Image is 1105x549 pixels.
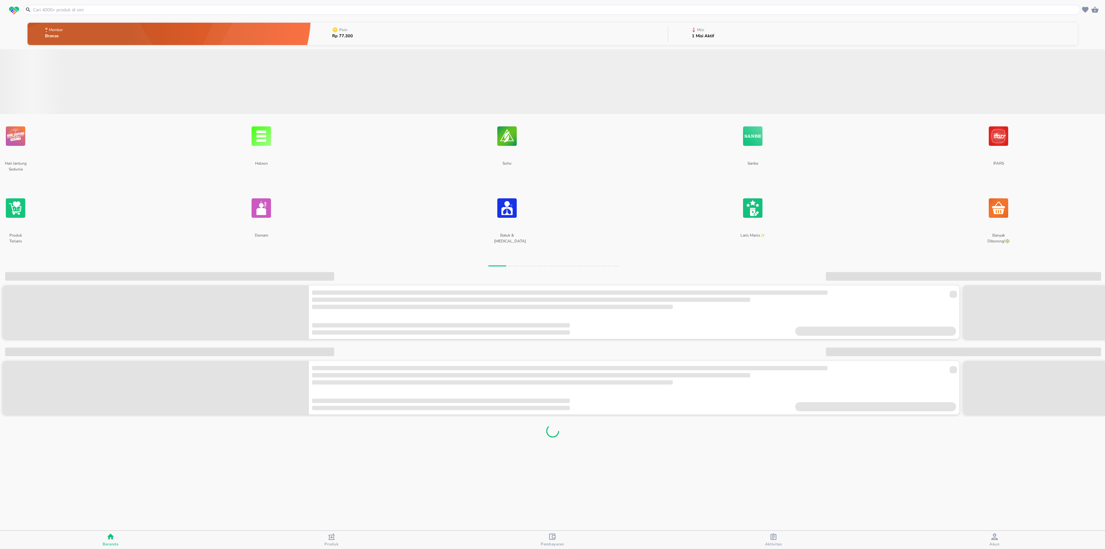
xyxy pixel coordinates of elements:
[497,114,517,158] img: Soho
[28,21,311,47] button: MemberBronze
[743,186,762,230] img: Laris Manis✨
[49,28,63,32] p: Member
[252,186,271,230] img: Demam
[989,114,1008,158] img: IFARS
[494,230,520,254] p: Batuk & [MEDICAL_DATA]
[45,34,64,38] p: Bronze
[339,28,347,32] p: Poin
[248,230,274,254] p: Demam
[9,6,19,15] img: logo_swiperx_s.bd005f3b.svg
[765,542,782,547] span: Aktivitas
[442,531,663,549] button: Pembayaran
[989,542,1000,547] span: Akun
[3,230,28,254] p: Produk Terlaris
[252,114,271,158] img: Haleon
[663,531,884,549] button: Aktivitas
[541,542,564,547] span: Pembayaran
[221,531,442,549] button: Produk
[692,34,714,38] p: 1 Misi Aktif
[986,230,1011,254] p: Banyak Diborong!❇️
[332,34,353,38] p: Rp 77.300
[248,158,274,182] p: Haleon
[743,114,762,158] img: Sanbe
[740,230,765,254] p: Laris Manis✨
[740,158,765,182] p: Sanbe
[986,158,1011,182] p: IFARS
[6,186,25,230] img: Produk Terlaris
[3,158,28,182] p: Hari Jantung Sedunia
[668,21,1077,47] button: Misi1 Misi Aktif
[989,186,1008,230] img: Banyak Diborong!❇️
[32,6,1079,13] input: Cari 4000+ produk di sini
[6,114,25,158] img: Hari Jantung Sedunia
[884,531,1105,549] button: Akun
[697,28,704,32] p: Misi
[103,542,118,547] span: Beranda
[497,186,517,230] img: Batuk & Flu
[324,542,338,547] span: Produk
[311,21,668,47] button: PoinRp 77.300
[494,158,520,182] p: Soho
